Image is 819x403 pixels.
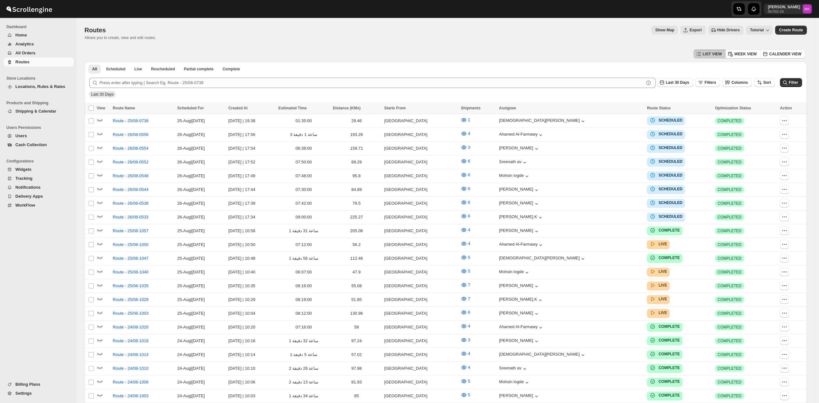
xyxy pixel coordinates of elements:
[658,159,682,164] b: SCHEDULED
[6,100,74,106] span: Products and Shipping
[499,132,544,138] button: Ahamed Al-Farmawy
[113,365,148,372] span: Route - 24/08-1010
[649,117,682,123] button: SCHEDULED
[109,157,152,167] button: Route - 26/08-0552
[499,228,540,234] button: [PERSON_NAME]
[333,186,380,193] div: 84.89
[658,283,667,288] b: LIVE
[696,78,720,87] button: Filters
[468,351,470,356] span: 4
[468,172,470,177] span: 6
[468,131,470,136] span: 4
[658,324,680,329] b: COMPLETE
[113,186,148,193] span: Route - 26/08-0544
[384,118,457,124] div: [GEOGRAPHIC_DATA]
[278,145,329,152] div: 06:38:00
[4,389,74,398] button: Settings
[499,118,586,124] button: [DEMOGRAPHIC_DATA][PERSON_NAME]
[658,256,680,260] b: COMPLETE
[278,159,329,165] div: 07:50:00
[109,240,152,250] button: Route - 25/08-1050
[649,378,680,385] button: COMPLETE
[4,201,74,210] button: WorkFlow
[746,26,773,35] button: Tutorial
[468,200,470,205] span: 6
[113,352,148,358] span: Route - 24/08-1014
[468,282,470,287] span: 7
[658,338,680,343] b: COMPLETE
[499,338,540,344] button: [PERSON_NAME]
[718,201,742,206] span: COMPLETED
[151,67,175,72] span: Rescheduled
[499,324,544,331] button: Ahamed Al-Farmawy
[109,322,152,332] button: Route - 24/08-1020
[499,214,544,221] button: [PERSON_NAME].K
[764,4,812,14] button: User menu
[333,159,380,165] div: 89.29
[649,227,680,233] button: COMPLETE
[15,142,47,147] span: Cash Collection
[499,352,586,358] button: [DEMOGRAPHIC_DATA][PERSON_NAME]
[499,256,586,262] div: [DEMOGRAPHIC_DATA][PERSON_NAME]
[658,118,682,122] b: SCHEDULED
[658,311,667,315] b: LIVE
[5,1,53,17] img: ScrollEngine
[718,187,742,192] span: COMPLETED
[647,106,671,110] span: Route Status
[109,350,152,360] button: Route - 24/08-1014
[4,131,74,140] button: Users
[113,255,148,262] span: Route - 25/08-1047
[109,143,152,154] button: Route - 26/08-0554
[768,10,800,13] p: 867f02-58
[134,67,142,72] span: Live
[15,133,27,138] span: Users
[499,106,516,110] span: Assignee
[468,365,470,370] span: 4
[113,338,148,344] span: Route - 24/08-1018
[457,280,474,290] button: 7
[4,192,74,201] button: Delivery Apps
[113,269,148,275] span: Route - 25/08-1040
[499,311,540,317] button: [PERSON_NAME]
[333,106,361,110] span: Distance (KMs)
[468,379,470,383] span: 5
[780,106,792,110] span: Action
[15,203,35,208] span: WorkFlow
[457,376,474,386] button: 5
[109,308,152,319] button: Route - 25/08-1003
[468,186,470,191] span: 6
[4,58,74,67] button: Routes
[649,310,667,316] button: LIVE
[499,297,544,303] div: [PERSON_NAME].K
[113,283,148,289] span: Route - 25/08-1035
[109,377,152,387] button: Route - 24/08-1006
[15,109,56,114] span: Shipping & Calendar
[499,187,540,193] div: [PERSON_NAME]
[457,211,474,221] button: 6
[92,67,97,72] span: All
[384,200,457,207] div: [GEOGRAPHIC_DATA]
[278,186,329,193] div: 07:30:00
[113,393,148,399] span: Route - 24/08-1003
[113,106,135,110] span: Route Name
[666,80,689,85] span: Last 30 Days
[499,173,530,179] button: Mohsin logde
[113,118,148,124] span: Route - 25/08-0738
[651,26,678,35] button: Map action label
[4,183,74,192] button: Notifications
[763,80,771,85] span: Sort
[333,200,380,207] div: 79.5
[649,172,682,178] button: SCHEDULED
[15,391,32,396] span: Settings
[278,173,329,179] div: 07:48:00
[649,351,680,357] button: COMPLETE
[658,132,682,136] b: SCHEDULED
[731,80,748,85] span: Columns
[177,201,205,206] span: 26-Aug | [DATE]
[109,336,152,346] button: Route - 24/08-1018
[499,146,540,152] button: [PERSON_NAME]
[278,118,329,124] div: 01:35:00
[228,131,274,138] div: [DATE] | 17:56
